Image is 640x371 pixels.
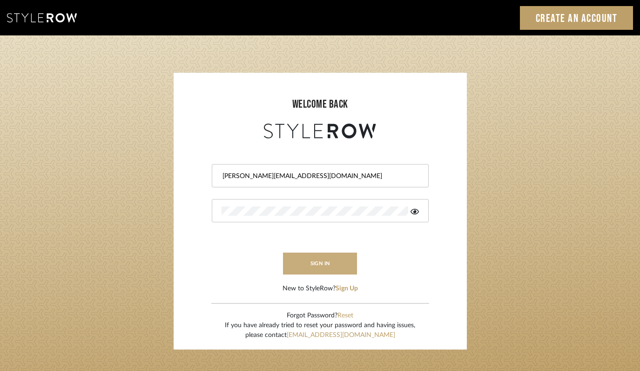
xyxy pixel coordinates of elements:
a: Create an Account [520,6,633,30]
button: Sign Up [336,284,358,294]
div: New to StyleRow? [283,284,358,294]
div: If you have already tried to reset your password and having issues, please contact [225,321,415,340]
div: welcome back [183,96,458,113]
button: sign in [283,253,357,275]
a: [EMAIL_ADDRESS][DOMAIN_NAME] [287,332,395,338]
div: Forgot Password? [225,311,415,321]
button: Reset [337,311,353,321]
input: Email Address [222,172,417,181]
